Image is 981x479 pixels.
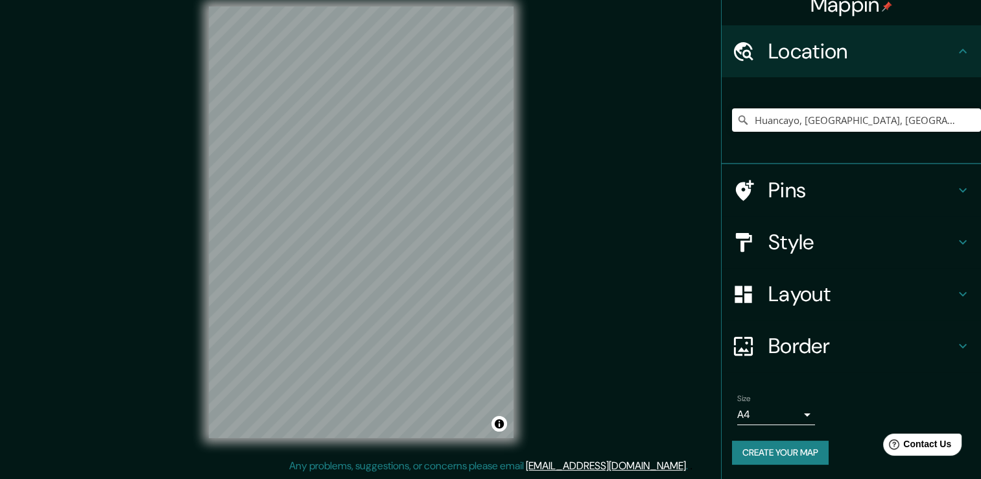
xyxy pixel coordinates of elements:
[526,459,686,473] a: [EMAIL_ADDRESS][DOMAIN_NAME]
[722,268,981,320] div: Layout
[690,458,692,474] div: .
[866,428,967,465] iframe: Help widget launcher
[722,216,981,268] div: Style
[688,458,690,474] div: .
[722,164,981,216] div: Pins
[289,458,688,474] p: Any problems, suggestions, or concerns please email .
[737,393,751,404] label: Size
[882,1,892,12] img: pin-icon.png
[209,6,514,438] canvas: Map
[737,404,815,425] div: A4
[732,108,981,132] input: Pick your city or area
[768,177,955,203] h4: Pins
[722,320,981,372] div: Border
[491,416,507,432] button: Toggle attribution
[768,281,955,307] h4: Layout
[768,229,955,255] h4: Style
[722,25,981,77] div: Location
[768,333,955,359] h4: Border
[768,38,955,64] h4: Location
[732,441,829,465] button: Create your map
